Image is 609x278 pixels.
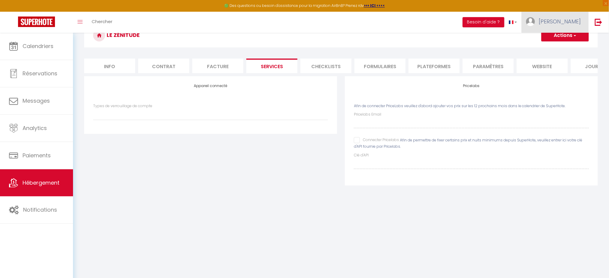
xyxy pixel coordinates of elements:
[541,29,589,41] button: Actions
[23,42,53,50] span: Calendriers
[354,153,369,158] label: Clé d'API
[354,112,381,117] label: Pricelabs Email
[354,103,566,108] span: Afin de connecter PriceLabs veuillez d'abord ajouter vos prix sur les 12 prochains mois dans le c...
[87,12,117,33] a: Chercher
[18,17,55,27] img: Super Booking
[23,206,57,213] span: Notifications
[522,12,589,33] a: ... [PERSON_NAME]
[138,59,189,73] li: Contrat
[23,124,47,132] span: Analytics
[463,59,514,73] li: Paramètres
[539,18,581,25] span: [PERSON_NAME]
[354,138,583,149] span: Afin de permettre de fixer certains prix et nuits minimums depuis SuperHote, veuillez entrer ici ...
[93,84,328,88] h4: Appareil connecté
[93,103,152,109] label: Types de verrouillage de compte
[526,17,535,26] img: ...
[355,59,406,73] li: Formulaires
[517,59,568,73] li: website
[23,70,57,77] span: Réservations
[192,59,243,73] li: Facture
[84,23,598,47] h3: Le Zénitude
[246,59,297,73] li: Services
[300,59,352,73] li: Checklists
[84,59,135,73] li: Info
[92,18,112,25] span: Chercher
[463,17,504,27] button: Besoin d'aide ?
[595,18,602,26] img: logout
[409,59,460,73] li: Plateformes
[23,179,59,186] span: Hébergement
[354,84,589,88] h4: Pricelabs
[364,3,385,8] a: >>> ICI <<<<
[23,152,51,159] span: Paiements
[23,97,50,104] span: Messages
